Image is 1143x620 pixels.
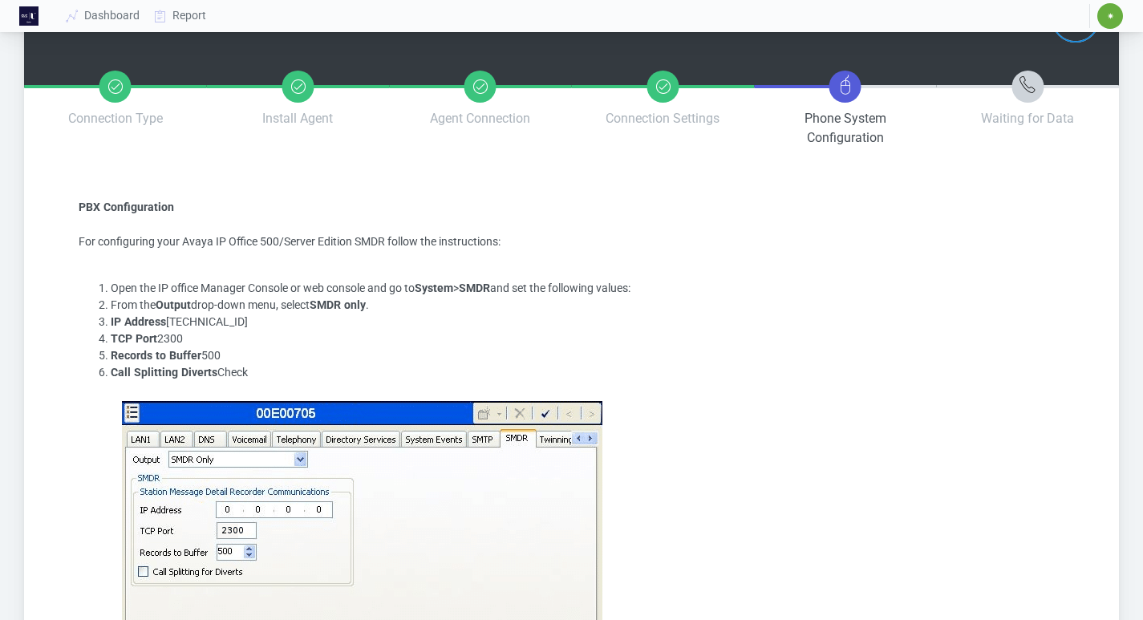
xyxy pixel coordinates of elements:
[79,201,174,213] strong: PBX Configuration
[310,298,366,311] b: SMDR only
[111,314,1064,330] li: [TECHNICAL_ID]
[415,282,453,294] b: System
[606,111,719,126] span: Connection Settings
[1107,11,1114,21] span: ✷
[68,111,163,126] span: Connection Type
[148,1,214,30] a: Report
[1096,2,1124,30] button: ✷
[805,111,886,145] span: Phone System Configuration
[111,332,157,345] b: TCP Port
[19,6,39,26] img: Logo
[111,280,1064,297] li: Open the IP office Manager Console or web console and go to > and set the following values:
[156,298,191,311] b: Output
[981,111,1074,126] span: Waiting for Data
[111,315,166,328] b: IP Address
[111,349,201,362] b: Records to Buffer
[459,282,490,294] b: SMDR
[59,1,148,30] a: Dashboard
[111,297,1064,314] li: From the drop-down menu, select .
[430,111,530,126] span: Agent Connection
[111,330,1064,347] li: 2300
[111,366,217,379] b: Call Splitting Diverts
[111,347,1064,364] li: 500
[79,199,1064,266] p: For configuring your Avaya IP Office 500/Server Edition SMDR follow the instructions:
[262,111,333,126] span: Install Agent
